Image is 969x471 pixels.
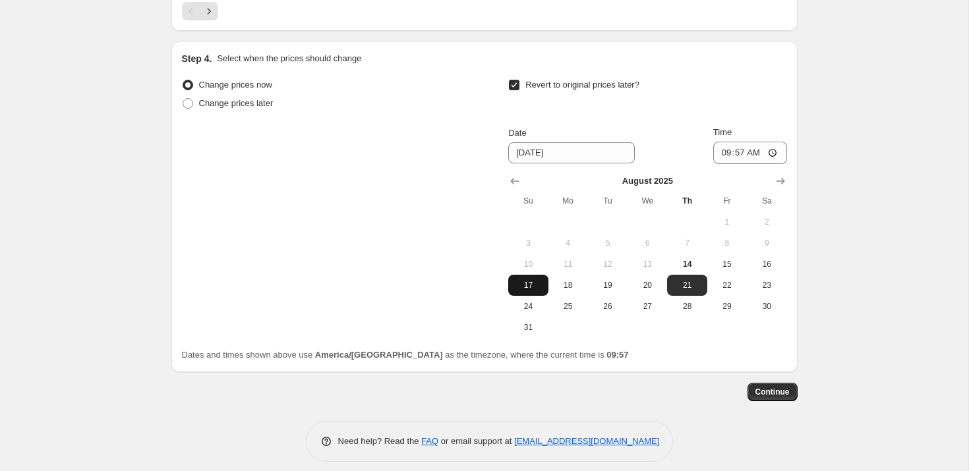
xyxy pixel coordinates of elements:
[593,301,622,312] span: 26
[672,280,701,291] span: 21
[508,254,548,275] button: Sunday August 10 2025
[182,52,212,65] h2: Step 4.
[633,196,662,206] span: We
[755,387,790,397] span: Continue
[752,280,781,291] span: 23
[200,2,218,20] button: Next
[707,233,747,254] button: Friday August 8 2025
[554,301,583,312] span: 25
[633,259,662,269] span: 13
[752,301,781,312] span: 30
[514,238,543,248] span: 3
[593,259,622,269] span: 12
[667,254,707,275] button: Today Thursday August 14 2025
[713,196,742,206] span: Fr
[506,172,524,190] button: Show previous month, July 2025
[548,296,588,317] button: Monday August 25 2025
[633,280,662,291] span: 20
[588,233,628,254] button: Tuesday August 5 2025
[525,80,639,90] span: Revert to original prices later?
[752,217,781,227] span: 2
[672,196,701,206] span: Th
[548,190,588,211] th: Monday
[713,280,742,291] span: 22
[667,190,707,211] th: Thursday
[707,254,747,275] button: Friday August 15 2025
[747,190,786,211] th: Saturday
[672,259,701,269] span: 14
[593,280,622,291] span: 19
[752,238,781,248] span: 9
[508,128,526,138] span: Date
[508,296,548,317] button: Sunday August 24 2025
[713,301,742,312] span: 29
[588,296,628,317] button: Tuesday August 26 2025
[548,275,588,296] button: Monday August 18 2025
[514,259,543,269] span: 10
[628,233,667,254] button: Wednesday August 6 2025
[707,190,747,211] th: Friday
[628,190,667,211] th: Wednesday
[707,211,747,233] button: Friday August 1 2025
[747,211,786,233] button: Saturday August 2 2025
[182,350,629,360] span: Dates and times shown above use as the timezone, where the current time is
[514,436,659,446] a: [EMAIL_ADDRESS][DOMAIN_NAME]
[508,190,548,211] th: Sunday
[514,280,543,291] span: 17
[667,275,707,296] button: Thursday August 21 2025
[771,172,790,190] button: Show next month, September 2025
[628,275,667,296] button: Wednesday August 20 2025
[548,254,588,275] button: Monday August 11 2025
[667,296,707,317] button: Thursday August 28 2025
[713,238,742,248] span: 8
[514,196,543,206] span: Su
[548,233,588,254] button: Monday August 4 2025
[747,233,786,254] button: Saturday August 9 2025
[588,275,628,296] button: Tuesday August 19 2025
[438,436,514,446] span: or email support at
[508,233,548,254] button: Sunday August 3 2025
[628,296,667,317] button: Wednesday August 27 2025
[588,254,628,275] button: Tuesday August 12 2025
[633,238,662,248] span: 6
[593,238,622,248] span: 5
[421,436,438,446] a: FAQ
[508,142,635,163] input: 8/14/2025
[514,301,543,312] span: 24
[514,322,543,333] span: 31
[752,196,781,206] span: Sa
[554,238,583,248] span: 4
[713,142,787,164] input: 12:00
[747,254,786,275] button: Saturday August 16 2025
[713,127,732,137] span: Time
[508,317,548,338] button: Sunday August 31 2025
[628,254,667,275] button: Wednesday August 13 2025
[748,383,798,401] button: Continue
[606,350,628,360] b: 09:57
[747,275,786,296] button: Saturday August 23 2025
[588,190,628,211] th: Tuesday
[182,2,218,20] nav: Pagination
[508,275,548,296] button: Sunday August 17 2025
[338,436,422,446] span: Need help? Read the
[667,233,707,254] button: Thursday August 7 2025
[672,238,701,248] span: 7
[199,98,274,108] span: Change prices later
[554,196,583,206] span: Mo
[199,80,272,90] span: Change prices now
[554,280,583,291] span: 18
[217,52,361,65] p: Select when the prices should change
[707,275,747,296] button: Friday August 22 2025
[713,217,742,227] span: 1
[593,196,622,206] span: Tu
[633,301,662,312] span: 27
[752,259,781,269] span: 16
[554,259,583,269] span: 11
[747,296,786,317] button: Saturday August 30 2025
[713,259,742,269] span: 15
[672,301,701,312] span: 28
[707,296,747,317] button: Friday August 29 2025
[315,350,443,360] b: America/[GEOGRAPHIC_DATA]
